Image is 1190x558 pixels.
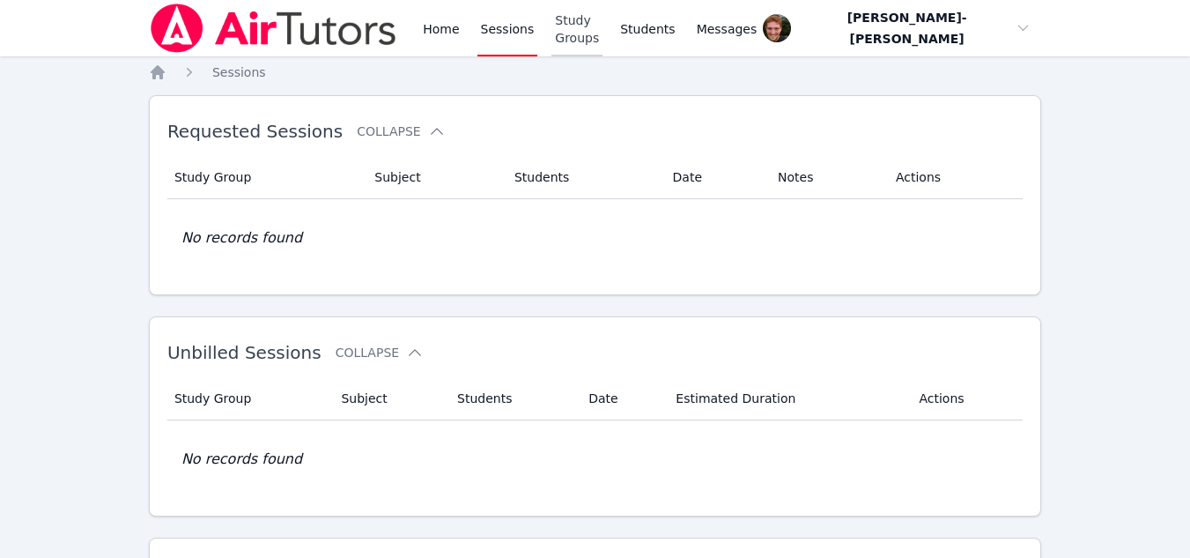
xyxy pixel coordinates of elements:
[167,420,1023,498] td: No records found
[330,377,447,420] th: Subject
[364,156,504,199] th: Subject
[767,156,885,199] th: Notes
[665,377,908,420] th: Estimated Duration
[578,377,665,420] th: Date
[149,4,398,53] img: Air Tutors
[167,156,364,199] th: Study Group
[212,63,266,81] a: Sessions
[167,121,343,142] span: Requested Sessions
[336,344,424,361] button: Collapse
[167,377,331,420] th: Study Group
[447,377,578,420] th: Students
[908,377,1023,420] th: Actions
[212,65,266,79] span: Sessions
[357,123,445,140] button: Collapse
[167,342,322,363] span: Unbilled Sessions
[885,156,1023,199] th: Actions
[662,156,767,199] th: Date
[149,63,1041,81] nav: Breadcrumb
[167,199,1023,277] td: No records found
[504,156,662,199] th: Students
[697,20,758,38] span: Messages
